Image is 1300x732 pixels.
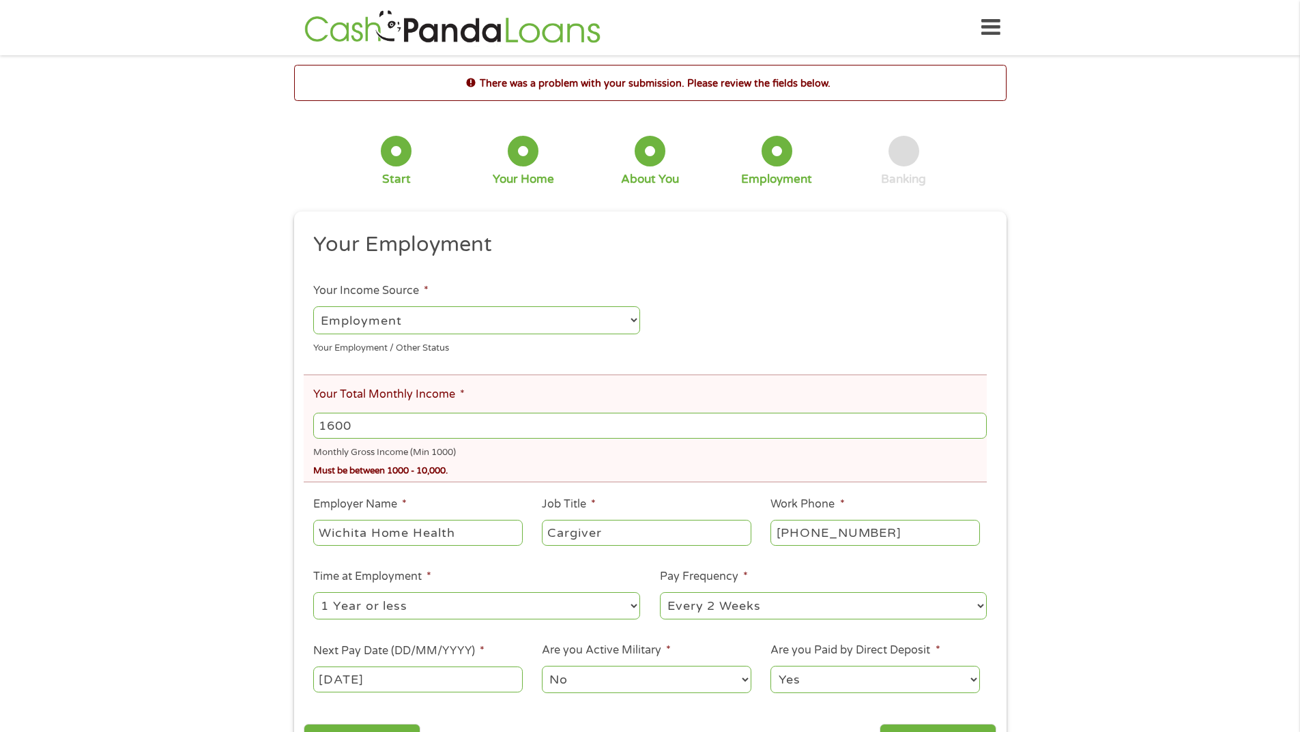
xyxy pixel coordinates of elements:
[621,172,679,187] div: About You
[660,570,748,584] label: Pay Frequency
[313,387,465,402] label: Your Total Monthly Income
[770,643,940,658] label: Are you Paid by Direct Deposit
[313,667,522,692] input: ---Click Here for Calendar ---
[313,441,986,460] div: Monthly Gross Income (Min 1000)
[770,497,844,512] label: Work Phone
[313,570,431,584] label: Time at Employment
[881,172,926,187] div: Banking
[313,413,986,439] input: 1800
[313,460,986,478] div: Must be between 1000 - 10,000.
[542,497,596,512] label: Job Title
[313,231,977,259] h2: Your Employment
[493,172,554,187] div: Your Home
[295,76,1006,91] h2: There was a problem with your submission. Please review the fields below.
[300,8,605,47] img: GetLoanNow Logo
[382,172,411,187] div: Start
[313,497,407,512] label: Employer Name
[741,172,812,187] div: Employment
[542,520,751,546] input: Cashier
[313,644,485,658] label: Next Pay Date (DD/MM/YYYY)
[313,336,640,355] div: Your Employment / Other Status
[313,284,429,298] label: Your Income Source
[770,520,979,546] input: (231) 754-4010
[313,520,522,546] input: Walmart
[542,643,671,658] label: Are you Active Military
